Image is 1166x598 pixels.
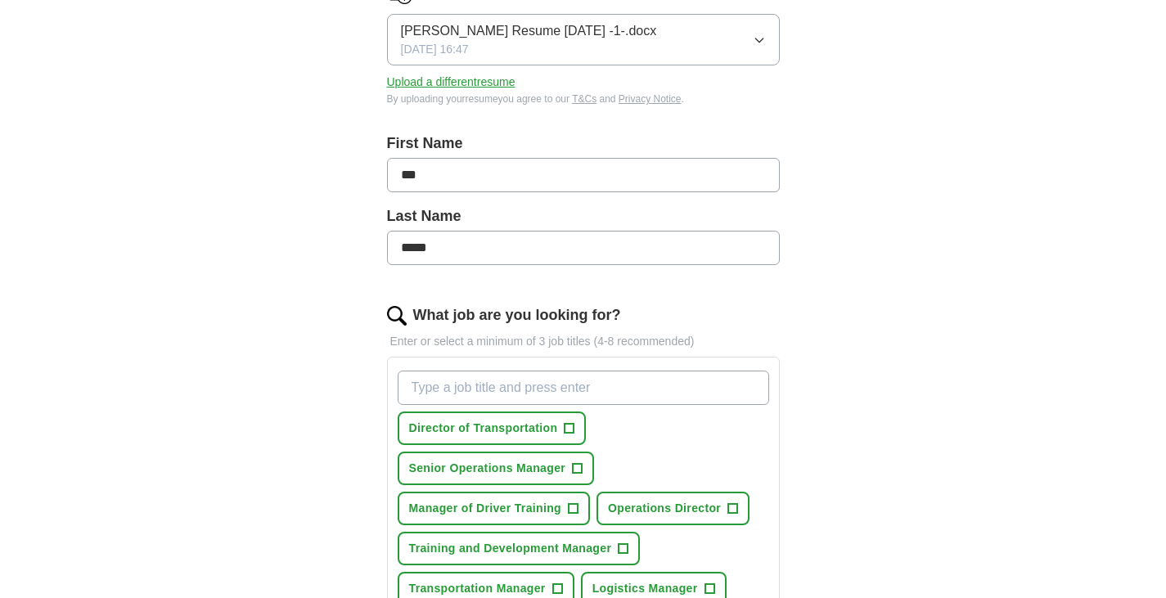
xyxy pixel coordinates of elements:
button: Director of Transportation [398,411,587,445]
input: Type a job title and press enter [398,371,769,405]
label: Last Name [387,205,780,227]
span: Training and Development Manager [409,540,612,557]
label: What job are you looking for? [413,304,621,326]
span: Operations Director [608,500,721,517]
button: [PERSON_NAME] Resume [DATE] -1-.docx[DATE] 16:47 [387,14,780,65]
span: Senior Operations Manager [409,460,566,477]
button: Operations Director [597,492,750,525]
label: First Name [387,133,780,155]
span: Manager of Driver Training [409,500,561,517]
span: [PERSON_NAME] Resume [DATE] -1-.docx [401,21,657,41]
p: Enter or select a minimum of 3 job titles (4-8 recommended) [387,333,780,350]
button: Upload a differentresume [387,74,515,91]
a: T&Cs [572,93,597,105]
span: Director of Transportation [409,420,558,437]
span: [DATE] 16:47 [401,41,469,58]
button: Senior Operations Manager [398,452,595,485]
img: search.png [387,306,407,326]
span: Transportation Manager [409,580,546,597]
a: Privacy Notice [619,93,682,105]
span: Logistics Manager [592,580,698,597]
button: Manager of Driver Training [398,492,590,525]
div: By uploading your resume you agree to our and . [387,92,780,106]
button: Training and Development Manager [398,532,641,565]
